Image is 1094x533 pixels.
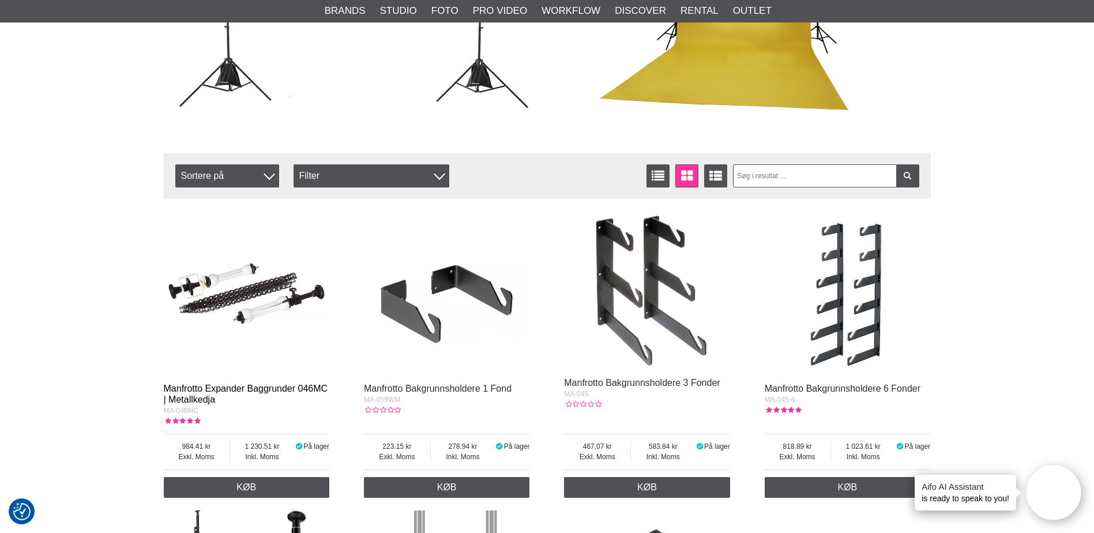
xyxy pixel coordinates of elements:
[896,442,905,451] i: På lager
[915,475,1016,511] div: is ready to speak to you!
[164,441,230,452] span: 984.41
[564,452,630,462] span: Exkl. Moms
[564,378,720,388] a: Manfrotto Bakgrunnsholdere 3 Fonder
[564,477,730,498] a: Køb
[831,441,896,452] span: 1 023.61
[431,441,495,452] span: 278.94
[675,164,698,187] a: Vinduevisning
[164,452,230,462] span: Exkl. Moms
[13,503,31,520] img: Revisit consent button
[765,477,931,498] a: Køb
[230,441,295,452] span: 1 230.51
[765,452,830,462] span: Exkl. Moms
[473,3,527,18] a: Pro Video
[704,164,727,187] a: Udvid liste
[164,416,201,426] div: Kundebedømmelse: 5.00
[564,390,588,398] span: MA-045
[704,442,730,451] span: På lager
[431,452,495,462] span: Inkl. Moms
[631,441,695,452] span: 583.84
[380,3,417,18] a: Studio
[646,164,670,187] a: Vis liste
[504,442,530,451] span: På lager
[294,164,449,187] div: Filter
[230,452,295,462] span: Inkl. Moms
[175,164,279,187] span: Sortere på
[765,441,830,452] span: 818.89
[765,405,802,415] div: Kundebedømmelse: 5.00
[364,211,530,377] img: Manfrotto Bakgrunnsholdere 1 Fond
[733,3,772,18] a: Outlet
[681,3,719,18] a: Rental
[765,211,931,377] img: Manfrotto Bakgrunnsholdere 6 Fonder
[431,3,458,18] a: Foto
[164,384,328,404] a: Manfrotto Expander Baggrunder 046MC | Metallkedja
[164,477,330,498] a: Køb
[765,384,920,393] a: Manfrotto Bakgrunnsholdere 6 Fonder
[164,407,199,415] span: MA-046MC
[564,399,601,410] div: Kundebedømmelse: 0
[564,211,730,371] img: Manfrotto Bakgrunnsholdere 3 Fonder
[364,477,530,498] a: Køb
[364,452,430,462] span: Exkl. Moms
[631,452,695,462] span: Inkl. Moms
[303,442,329,451] span: På lager
[733,164,919,187] input: Søg i resultat ...
[765,396,795,404] span: MA-045-6
[896,164,919,187] a: Filtrer
[364,441,430,452] span: 223.15
[904,442,930,451] span: På lager
[364,384,512,393] a: Manfrotto Bakgrunnsholdere 1 Fond
[325,3,366,18] a: Brands
[831,452,896,462] span: Inkl. Moms
[542,3,600,18] a: Workflow
[13,501,31,522] button: Samtykkepræferencer
[615,3,666,18] a: Discover
[364,405,401,415] div: Kundebedømmelse: 0
[164,211,330,377] img: Manfrotto Expander Baggrunder 046MC | Metallkedja
[922,481,1009,493] h4: Aifo AI Assistant
[695,442,704,451] i: På lager
[564,441,630,452] span: 467.07
[495,442,504,451] i: På lager
[295,442,304,451] i: På lager
[364,396,400,404] span: MA-059WM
